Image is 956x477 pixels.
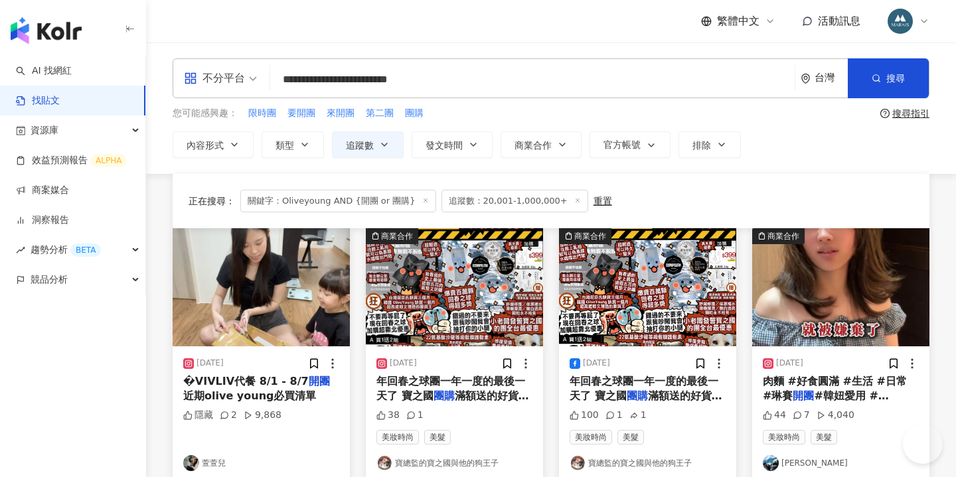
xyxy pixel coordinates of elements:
[692,140,711,151] span: 排除
[763,389,915,432] span: #韓妞愛用 #[PERSON_NAME]御用洗髮精 #韓
[326,106,355,121] button: 來開團
[405,107,424,120] span: 團購
[184,68,245,89] div: 不分平台
[31,115,58,145] span: 資源庫
[404,106,424,121] button: 團購
[366,228,543,346] button: 商業合作
[629,409,647,422] div: 1
[173,228,350,346] img: post-image
[763,375,907,402] span: 肉麵 #好食圓滿 #生活 #日常 #琳賽
[570,409,599,422] div: 100
[848,58,929,98] button: 搜尋
[31,235,101,265] span: 趨勢分析
[817,409,854,422] div: 4,040
[603,139,641,150] span: 官方帳號
[16,184,69,197] a: 商案媒合
[16,154,127,167] a: 效益預測報告ALPHA
[11,17,82,44] img: logo
[197,358,224,369] div: [DATE]
[888,9,913,34] img: 358735463_652854033541749_1509380869568117342_n.jpg
[366,107,394,120] span: 第二團
[376,455,392,471] img: KOL Avatar
[752,228,929,346] img: post-image
[752,228,929,346] button: 商業合作
[880,109,890,118] span: question-circle
[376,430,419,444] span: 美妝時尚
[594,196,612,206] div: 重置
[376,409,400,422] div: 38
[189,196,235,206] span: 正在搜尋 ：
[605,409,623,422] div: 1
[424,430,451,444] span: 美髮
[590,131,671,158] button: 官方帳號
[183,409,213,422] div: 隱藏
[16,94,60,107] a: 找貼文
[426,140,463,151] span: 發文時間
[801,74,811,84] span: environment
[31,265,68,295] span: 競品分析
[717,14,759,29] span: 繁體中文
[515,140,552,151] span: 商業合作
[376,375,525,402] span: 年回春之球團一年一度的最後一天了 寶之國
[617,430,644,444] span: 美髮
[16,214,69,227] a: 洞察報告
[390,358,417,369] div: [DATE]
[818,15,860,27] span: 活動訊息
[287,107,315,120] span: 要開團
[240,190,436,212] span: 關鍵字：Oliveyoung AND {開團 or 團購}
[276,140,294,151] span: 類型
[183,455,339,471] a: KOL Avatar萱萱兒
[570,455,586,471] img: KOL Avatar
[763,409,786,422] div: 44
[903,424,943,464] iframe: Help Scout Beacon - Open
[16,245,25,255] span: rise
[811,430,837,444] span: 美髮
[763,455,919,471] a: KOL Avatar[PERSON_NAME]
[376,455,532,471] a: KOL Avatar寶總監的寶之國與他的狗王子
[309,375,330,387] mark: 開團
[183,455,199,471] img: KOL Avatar
[776,358,803,369] div: [DATE]
[366,228,543,346] img: post-image
[441,190,588,212] span: 追蹤數：20,001-1,000,000+
[559,228,736,346] button: 商業合作
[248,106,277,121] button: 限時團
[346,140,374,151] span: 追蹤數
[244,409,281,422] div: 9,868
[412,131,493,158] button: 發文時間
[570,375,718,402] span: 年回春之球團一年一度的最後一天了 寶之國
[627,389,648,402] mark: 團購
[570,455,726,471] a: KOL Avatar寶總監的寶之國與他的狗王子
[173,131,254,158] button: 內容形式
[793,389,814,402] mark: 開團
[327,107,355,120] span: 來開團
[187,140,224,151] span: 內容形式
[501,131,582,158] button: 商業合作
[183,389,316,402] span: 近期olive young必買清單
[173,107,238,120] span: 您可能感興趣：
[332,131,404,158] button: 追蹤數
[365,106,394,121] button: 第二團
[886,73,905,84] span: 搜尋
[262,131,324,158] button: 類型
[381,230,413,243] div: 商業合作
[815,72,848,84] div: 台灣
[248,107,276,120] span: 限時團
[574,230,606,243] div: 商業合作
[70,243,101,257] div: BETA
[287,106,316,121] button: 要開團
[583,358,610,369] div: [DATE]
[892,108,929,119] div: 搜尋指引
[570,430,612,444] span: 美妝時尚
[559,228,736,346] img: post-image
[220,409,237,422] div: 2
[184,72,197,85] span: appstore
[767,230,799,243] div: 商業合作
[678,131,741,158] button: 排除
[793,409,810,422] div: 7
[183,375,309,387] span: �VIVLIV代餐 8/1 - 8/7
[763,430,805,444] span: 美妝時尚
[16,64,72,78] a: searchAI 找網紅
[763,455,779,471] img: KOL Avatar
[434,389,455,402] mark: 團購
